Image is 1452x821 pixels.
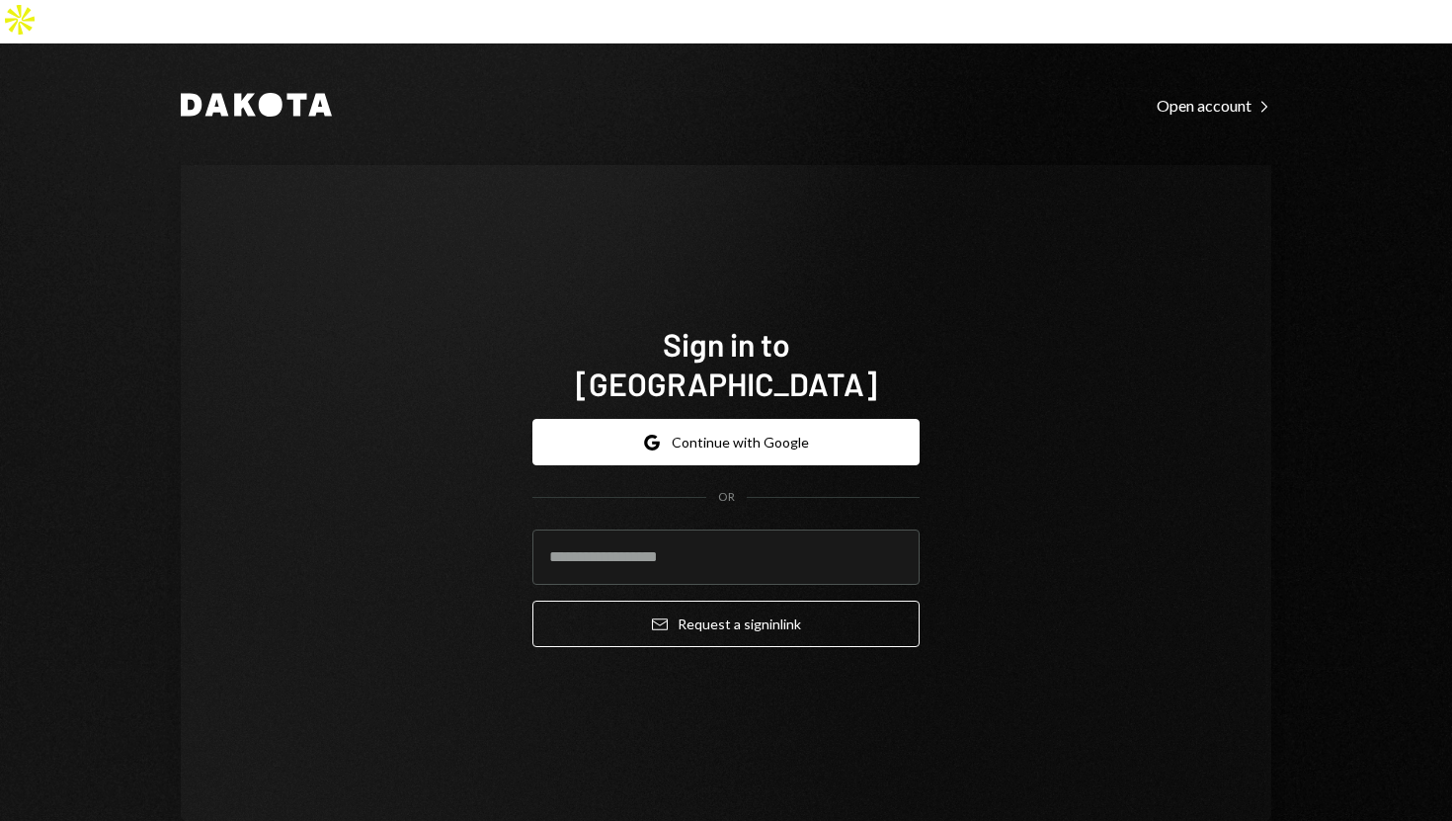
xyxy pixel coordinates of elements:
[1157,96,1271,116] div: Open account
[718,489,735,506] div: OR
[532,419,920,465] button: Continue with Google
[532,324,920,403] h1: Sign in to [GEOGRAPHIC_DATA]
[1157,94,1271,116] a: Open account
[532,601,920,647] button: Request a signinlink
